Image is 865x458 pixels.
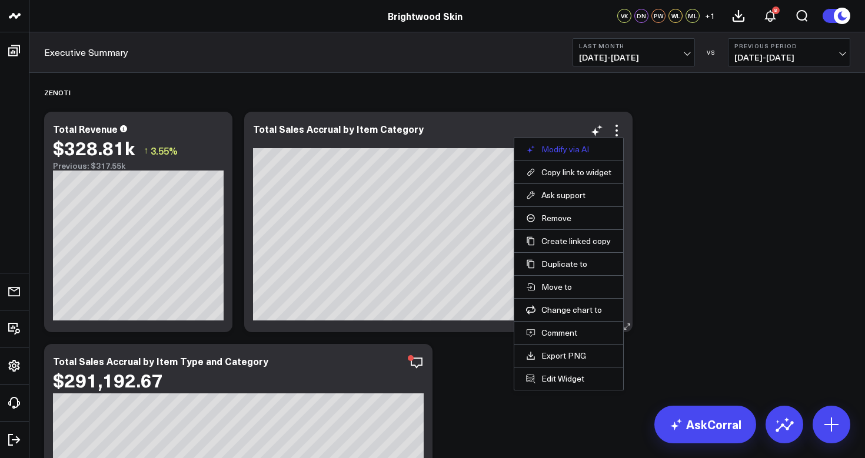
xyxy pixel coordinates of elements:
div: Total Sales Accrual by Item Type and Category [53,355,268,367]
div: DN [634,9,648,23]
button: Previous Period[DATE]-[DATE] [728,38,850,66]
a: Executive Summary [44,46,128,59]
button: Ask support [526,190,611,200]
div: Total Revenue [53,122,118,135]
div: 8 [772,6,780,14]
b: Last Month [579,42,688,49]
div: VS [701,49,722,56]
button: Copy link to widget [526,167,611,178]
div: Previous: $317.55k [53,161,224,171]
span: [DATE] - [DATE] [579,53,688,62]
div: WL [668,9,683,23]
button: Modify via AI [526,144,611,155]
div: Zenoti [44,79,71,106]
button: Comment [526,327,611,338]
div: $291,192.67 [53,369,163,390]
div: VK [617,9,631,23]
a: Brightwood Skin [388,9,463,22]
a: Export PNG [526,350,611,361]
button: +1 [703,9,717,23]
button: Duplicate to [526,259,611,269]
div: Total Sales Accrual by Item Category [253,122,424,135]
span: [DATE] - [DATE] [734,53,844,62]
div: $328.81k [53,137,135,158]
div: ML [686,9,700,23]
span: + 1 [705,12,715,20]
button: Remove [526,213,611,223]
div: PW [651,9,666,23]
button: Create linked copy [526,236,611,246]
b: Previous Period [734,42,844,49]
span: ↑ [144,143,148,158]
button: Last Month[DATE]-[DATE] [573,38,695,66]
button: Move to [526,282,611,292]
a: AskCorral [654,406,756,443]
span: 3.55% [151,144,178,157]
button: Edit Widget [526,373,611,384]
button: Change chart to [526,305,611,315]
